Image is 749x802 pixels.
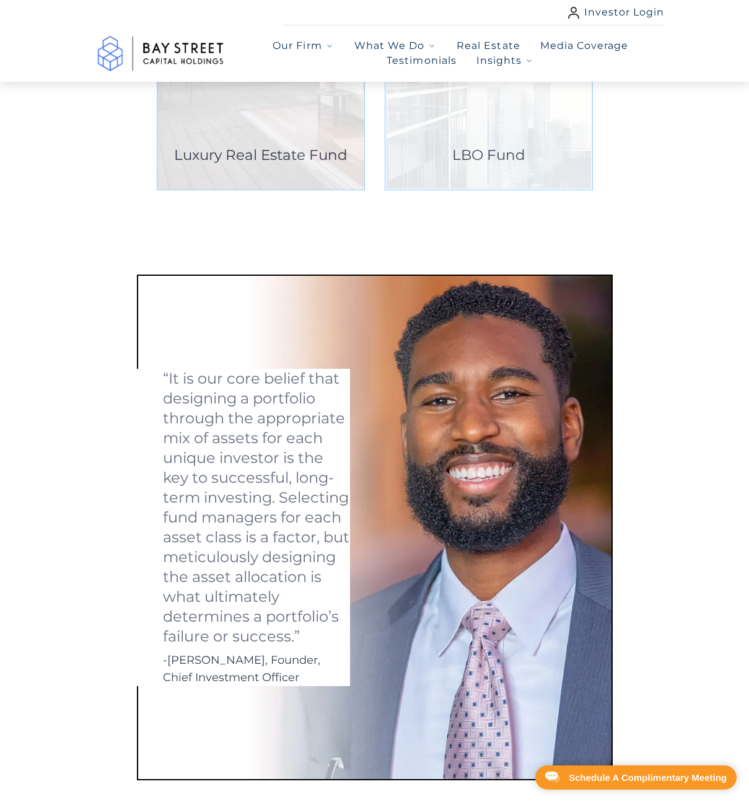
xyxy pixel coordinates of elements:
a: Media Coverage [540,38,629,53]
p: “It is our core belief that designing a portfolio through the appropriate mix of assets for each ... [163,369,350,651]
span: Insights [476,53,522,68]
a: Investor Login [568,5,665,20]
a: Testimonials [387,53,456,68]
img: user icon [568,7,579,19]
button: Our Firm [273,38,334,53]
button: Insights [476,53,534,68]
button: What We Do [354,38,437,53]
h1: -[PERSON_NAME], Founder, Chief Investment Officer [163,651,350,686]
a: Real Estate [457,38,520,53]
img: Logo [85,25,237,82]
div: Schedule A Complimentary Meeting [569,773,727,782]
span: What We Do [354,38,424,53]
span: Our Firm [273,38,322,53]
a: Go to home page [85,25,237,82]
